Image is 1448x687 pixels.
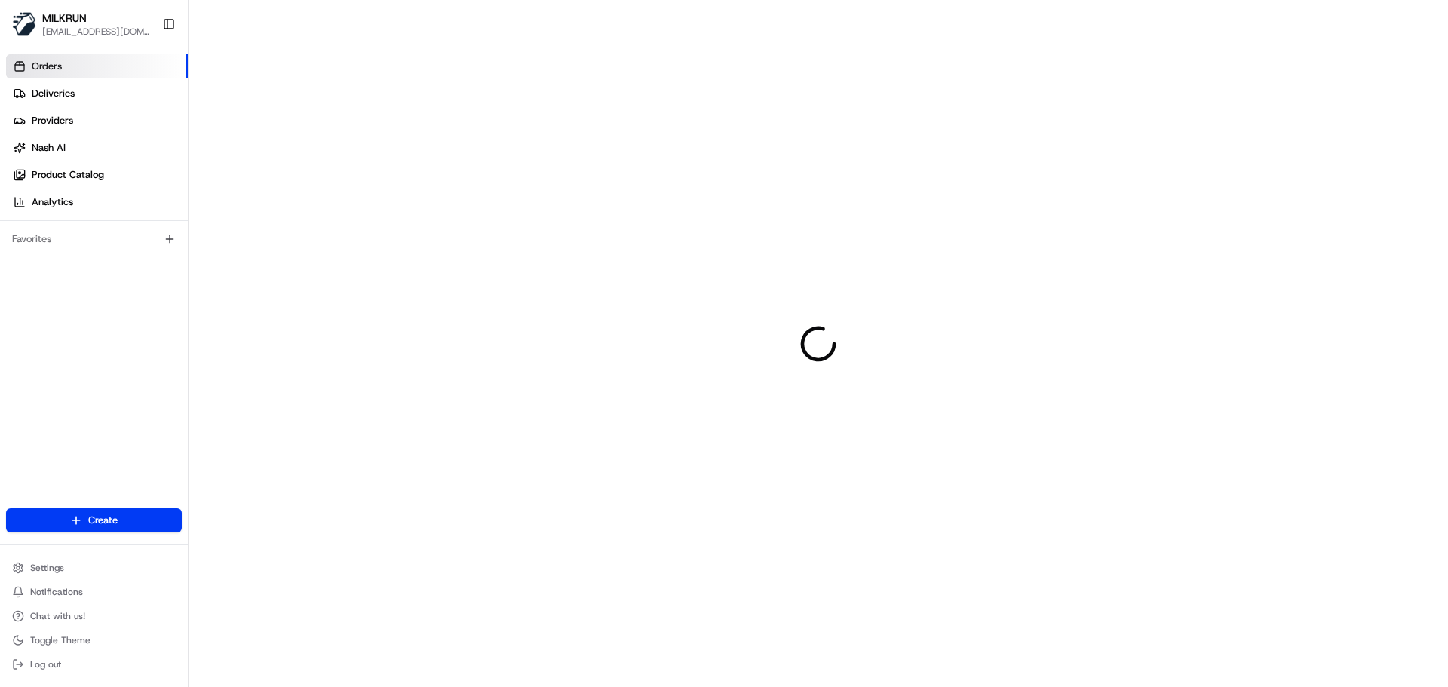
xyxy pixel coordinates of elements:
button: Chat with us! [6,606,182,627]
span: Toggle Theme [30,634,90,646]
span: Product Catalog [32,168,104,182]
span: Orders [32,60,62,73]
span: Providers [32,114,73,127]
div: Favorites [6,227,182,251]
button: Settings [6,557,182,578]
span: Nash AI [32,141,66,155]
a: Orders [6,54,188,78]
a: Analytics [6,190,188,214]
button: MILKRUN [42,11,87,26]
span: Chat with us! [30,610,85,622]
button: Log out [6,654,182,675]
a: Providers [6,109,188,133]
a: Nash AI [6,136,188,160]
button: Create [6,508,182,532]
span: Log out [30,658,61,670]
span: Deliveries [32,87,75,100]
a: Product Catalog [6,163,188,187]
a: Deliveries [6,81,188,106]
span: Analytics [32,195,73,209]
button: Toggle Theme [6,630,182,651]
button: Notifications [6,581,182,603]
button: [EMAIL_ADDRESS][DOMAIN_NAME] [42,26,150,38]
span: Settings [30,562,64,574]
img: MILKRUN [12,12,36,36]
span: Create [88,514,118,527]
span: Notifications [30,586,83,598]
button: MILKRUNMILKRUN[EMAIL_ADDRESS][DOMAIN_NAME] [6,6,156,42]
